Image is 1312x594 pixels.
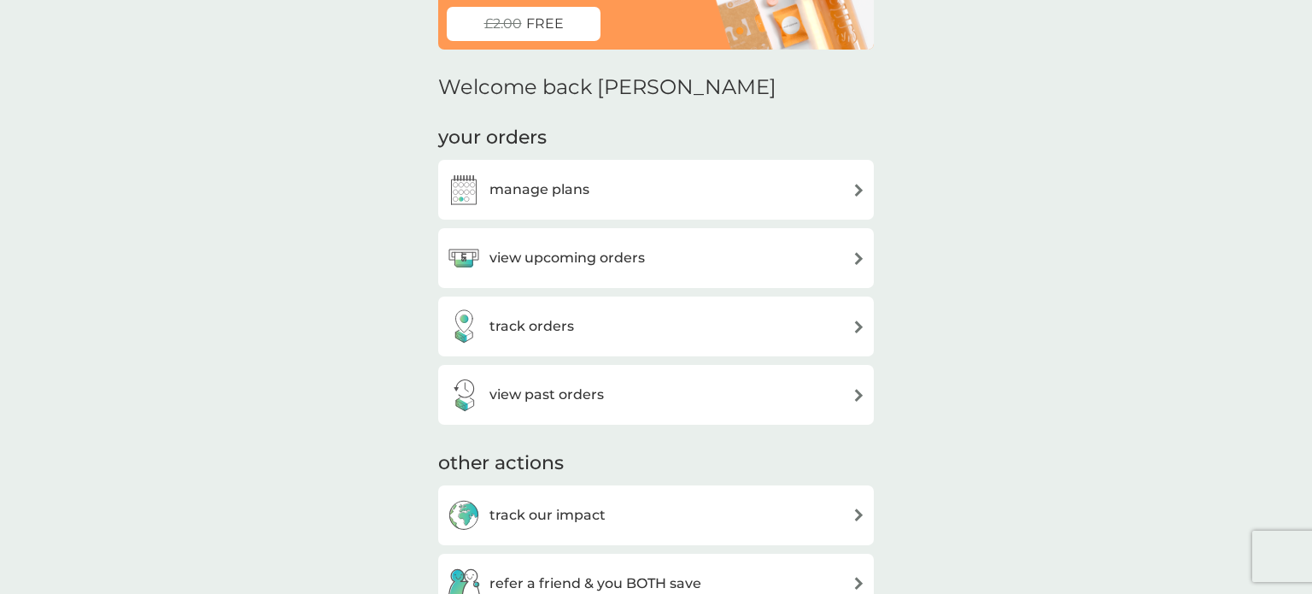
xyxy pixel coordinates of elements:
h3: your orders [438,125,547,151]
img: arrow right [852,577,865,590]
h3: view upcoming orders [489,247,645,269]
img: arrow right [852,184,865,197]
img: arrow right [852,252,865,265]
span: £2.00 [484,13,522,35]
h3: track orders [489,315,574,338]
h3: track our impact [489,504,606,526]
h3: view past orders [489,384,604,406]
h3: other actions [438,450,564,477]
img: arrow right [852,321,865,333]
h2: Welcome back [PERSON_NAME] [438,75,776,100]
img: arrow right [852,389,865,402]
img: arrow right [852,509,865,521]
h3: manage plans [489,179,589,201]
span: FREE [526,13,564,35]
